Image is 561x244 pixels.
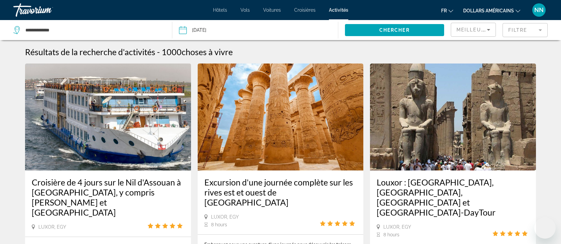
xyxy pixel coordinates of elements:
[329,7,348,13] a: Activités
[379,27,410,33] span: Chercher
[162,47,233,57] h2: 1000
[263,7,281,13] a: Voitures
[530,3,548,17] button: Menu utilisateur
[38,224,66,230] span: Luxor, EGY
[213,7,227,13] a: Hôtels
[211,214,239,220] span: Luxor, EGY
[198,64,364,170] img: 25.jpg
[383,232,399,237] span: 8 hours
[32,177,184,217] a: Croisière de 4 jours sur le Nil d'Assouan à [GEOGRAPHIC_DATA], y compris [PERSON_NAME] et [GEOGRA...
[441,6,453,15] button: Changer de langue
[534,6,544,13] font: NN
[441,8,447,13] font: fr
[463,8,514,13] font: dollars américains
[383,224,411,230] span: Luxor, EGY
[25,64,191,170] img: c9.jpg
[204,177,357,207] a: Excursion d'une journée complète sur les rives est et ouest de [GEOGRAPHIC_DATA]
[25,47,155,57] h1: Résultats de la recherche d'activités
[456,27,517,32] span: Meilleures ventes
[534,217,556,239] iframe: Bouton de lancement de la fenêtre de messagerie
[13,1,80,19] a: Travorium
[345,24,444,36] button: Chercher
[463,6,520,15] button: Changer de devise
[377,177,529,217] a: Louxor : [GEOGRAPHIC_DATA], [GEOGRAPHIC_DATA], [GEOGRAPHIC_DATA] et [GEOGRAPHIC_DATA]-DayTour
[370,64,536,170] img: 3f.jpg
[211,222,227,227] span: 8 hours
[157,47,160,57] span: -
[182,47,233,57] span: choses à vivre
[503,23,548,37] button: Filter
[294,7,316,13] a: Croisières
[456,26,490,34] mat-select: Sort by
[179,20,338,40] button: Date: Apr 18, 2026
[240,7,250,13] a: Vols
